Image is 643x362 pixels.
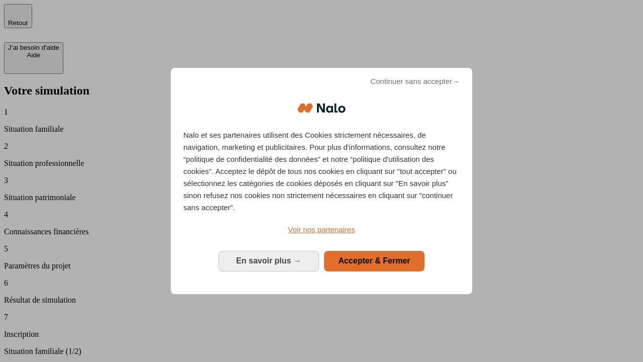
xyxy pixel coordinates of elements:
[183,224,460,236] a: Voir nos partenaires
[297,93,346,123] img: Logo
[171,68,472,294] div: Bienvenue chez Nalo Gestion du consentement
[183,129,460,214] p: Nalo et ses partenaires utilisent des Cookies strictement nécessaires, de navigation, marketing e...
[288,225,355,234] span: Voir nos partenaires
[338,256,410,265] span: Accepter & Fermer
[370,75,460,87] span: Continuer sans accepter→
[236,256,301,265] span: En savoir plus →
[324,251,424,271] button: Accepter & Fermer: Accepter notre traitement des données et fermer
[219,251,319,271] button: En savoir plus: Configurer vos consentements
